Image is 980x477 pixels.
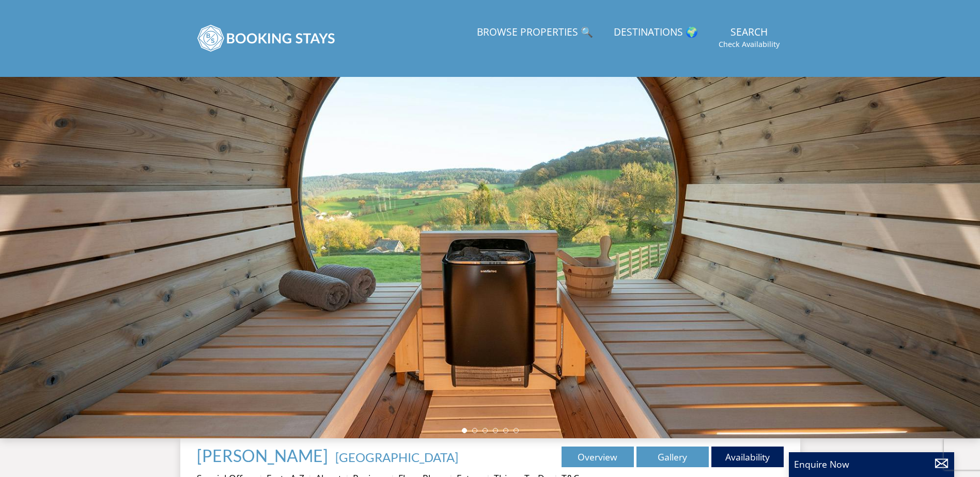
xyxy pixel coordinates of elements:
[562,447,634,467] a: Overview
[719,39,780,50] small: Check Availability
[610,21,702,44] a: Destinations 🌍
[197,446,331,466] a: [PERSON_NAME]
[714,21,784,55] a: SearchCheck Availability
[331,450,458,465] span: -
[473,21,597,44] a: Browse Properties 🔍
[335,450,458,465] a: [GEOGRAPHIC_DATA]
[636,447,709,467] a: Gallery
[794,457,949,471] p: Enquire Now
[197,446,328,466] span: [PERSON_NAME]
[197,12,336,64] img: BookingStays
[711,447,784,467] a: Availability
